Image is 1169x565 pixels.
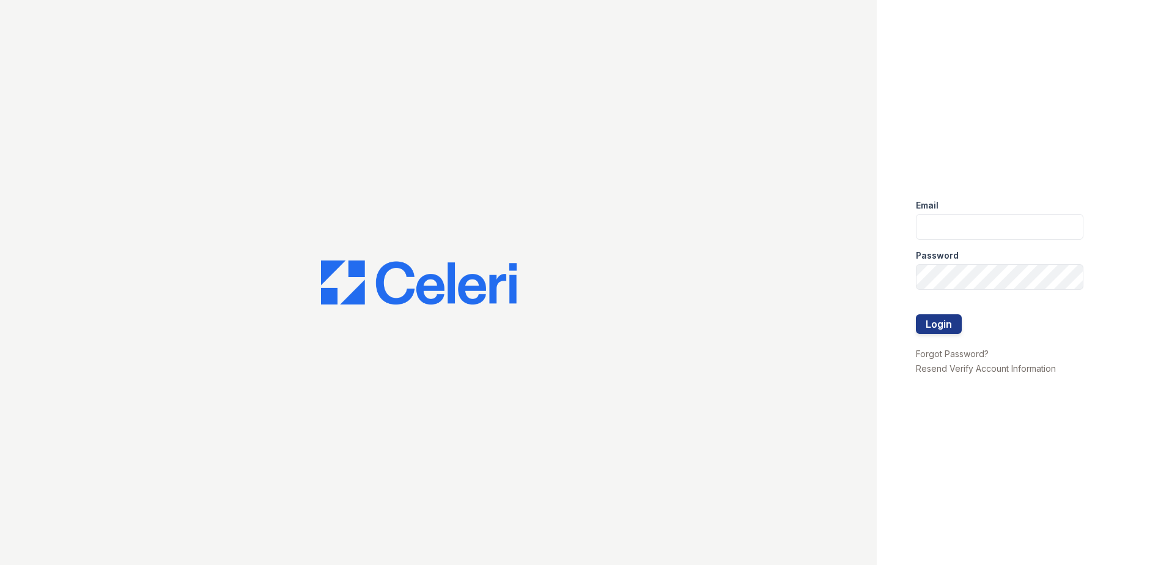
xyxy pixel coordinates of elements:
[916,249,959,262] label: Password
[916,349,989,359] a: Forgot Password?
[916,363,1056,374] a: Resend Verify Account Information
[916,199,939,212] label: Email
[321,260,517,305] img: CE_Logo_Blue-a8612792a0a2168367f1c8372b55b34899dd931a85d93a1a3d3e32e68fde9ad4.png
[916,314,962,334] button: Login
